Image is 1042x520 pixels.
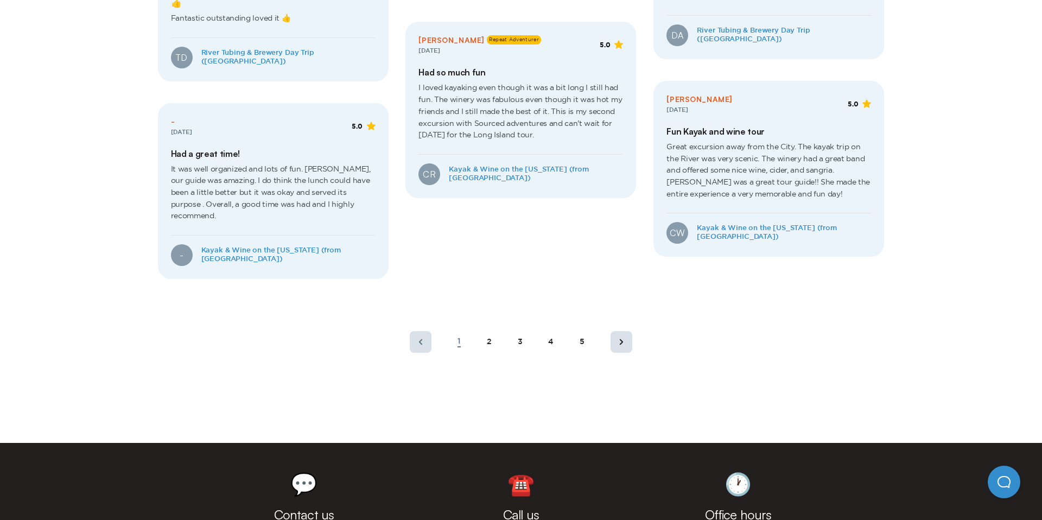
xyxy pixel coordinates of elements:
a: Kayak & Wine on the [US_STATE] (from [GEOGRAPHIC_DATA]) [697,224,871,242]
iframe: Help Scout Beacon - Open [988,466,1020,498]
div: TD [171,47,193,68]
h2: Had so much fun [418,67,623,78]
div: - [171,244,193,266]
span: I loved kayaking even though it was a bit long I still had fun. The winery was fabulous even thou... [418,78,623,154]
a: River Tubing & Brewery Day Trip ([GEOGRAPHIC_DATA]) [697,27,871,44]
div: 4 [548,338,554,347]
div: 2 [487,338,492,347]
a: Kayak & Wine on the [US_STATE] (from [GEOGRAPHIC_DATA]) [449,166,623,183]
a: River Tubing & Brewery Day Trip ([GEOGRAPHIC_DATA]) [201,49,376,66]
span: 5.0 [848,100,859,108]
span: [DATE] [418,48,440,54]
h2: Had a great time! [171,149,376,159]
span: 5.0 [600,41,611,49]
div: 3 [518,338,523,347]
div: 1 [458,337,461,347]
span: Repeat Adventurer [487,35,541,45]
span: It was well organized and lots of fun. [PERSON_NAME], our guide was amazing. I do think the lunch... [171,159,376,236]
span: [DATE] [171,129,192,135]
span: [PERSON_NAME] [666,94,732,104]
span: Fantastic outstanding loved it 👍 [171,8,376,37]
h2: Fun Kayak and wine tour [666,126,871,137]
div: 5 [580,338,584,347]
div: 💬 [290,473,317,495]
div: 🕐 [725,473,752,495]
span: - [171,116,175,126]
div: ☎️ [507,473,535,495]
span: 5.0 [352,123,363,130]
a: Kayak & Wine on the [US_STATE] (from [GEOGRAPHIC_DATA]) [201,246,376,264]
div: DA [666,24,688,46]
div: CW [666,222,688,244]
span: [PERSON_NAME] [418,35,484,45]
span: Great excursion away from the City. The kayak trip on the River was very scenic. The winery had a... [666,137,871,213]
div: CR [418,163,440,185]
span: [DATE] [666,107,688,113]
